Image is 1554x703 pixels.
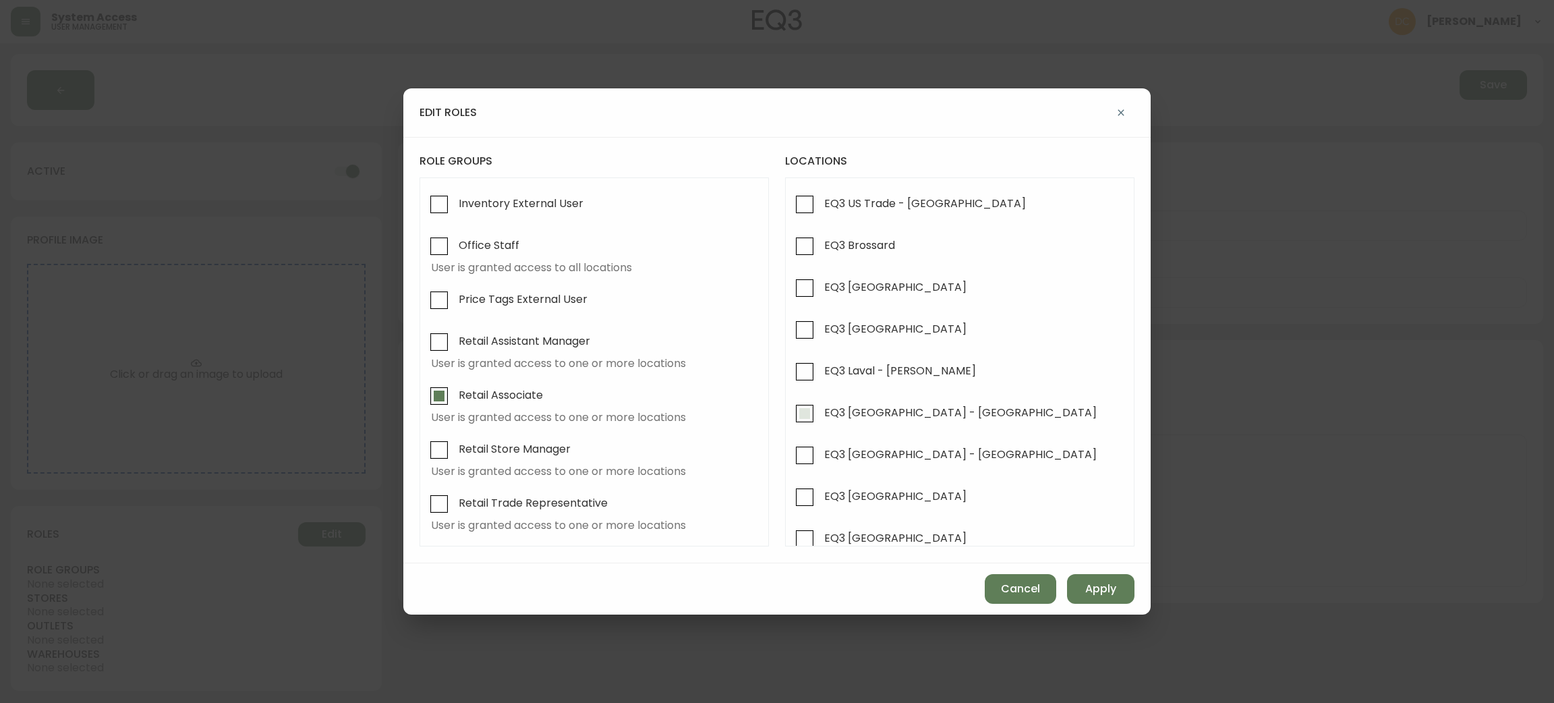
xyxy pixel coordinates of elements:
h4: locations [785,154,1134,169]
span: Apply [1085,582,1116,596]
span: Inventory External User [459,196,583,210]
span: Retail Store Manager [459,442,571,456]
span: User is granted access to one or more locations [431,466,757,478]
span: Cancel [1001,582,1040,596]
span: EQ3 [GEOGRAPHIC_DATA] [824,489,967,503]
span: User is granted access to one or more locations [431,358,757,370]
button: Apply [1067,574,1134,604]
span: EQ3 [GEOGRAPHIC_DATA] [824,531,967,545]
span: Office Staff [459,238,519,252]
span: EQ3 [GEOGRAPHIC_DATA] [824,280,967,294]
span: EQ3 [GEOGRAPHIC_DATA] - [GEOGRAPHIC_DATA] [824,405,1097,420]
span: Price Tags External User [459,292,587,306]
button: Cancel [985,574,1056,604]
span: EQ3 Laval - [PERSON_NAME] [824,364,976,378]
h4: edit roles [420,105,477,120]
span: EQ3 Brossard [824,238,895,252]
span: EQ3 US Trade - [GEOGRAPHIC_DATA] [824,196,1026,210]
span: User is granted access to one or more locations [431,519,757,532]
span: Retail Assistant Manager [459,334,590,348]
h4: role groups [420,154,769,169]
span: Retail Trade Representative [459,496,608,510]
span: EQ3 [GEOGRAPHIC_DATA] - [GEOGRAPHIC_DATA] [824,447,1097,461]
span: User is granted access to all locations [431,262,757,274]
span: EQ3 [GEOGRAPHIC_DATA] [824,322,967,336]
span: Retail Associate [459,388,543,402]
span: User is granted access to one or more locations [431,412,757,424]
